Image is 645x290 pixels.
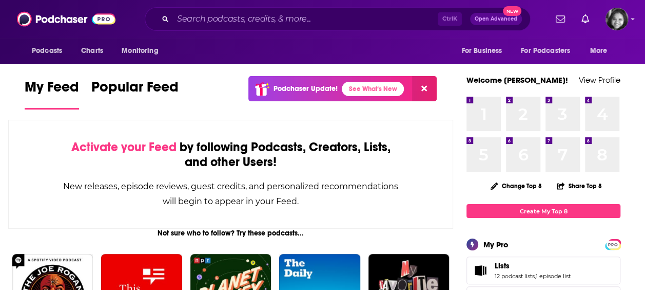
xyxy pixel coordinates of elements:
span: For Business [461,44,502,58]
div: Not sure who to follow? Try these podcasts... [8,229,453,238]
span: , [535,273,536,280]
span: For Podcasters [521,44,570,58]
button: open menu [514,41,585,61]
span: Ctrl K [438,12,462,26]
span: Charts [81,44,103,58]
a: Show notifications dropdown [552,10,569,28]
span: Lists [466,257,620,284]
span: Popular Feed [91,78,179,102]
span: New [503,6,521,16]
a: Welcome [PERSON_NAME]! [466,75,568,85]
a: 1 episode list [536,273,571,280]
div: by following Podcasts, Creators, Lists, and other Users! [60,140,401,170]
a: Charts [74,41,109,61]
a: 12 podcast lists [495,273,535,280]
a: Create My Top 8 [466,204,620,218]
span: Podcasts [32,44,62,58]
a: My Feed [25,78,79,110]
button: open menu [454,41,515,61]
a: View Profile [579,75,620,85]
span: Lists [495,261,510,270]
button: Share Top 8 [556,176,602,196]
button: Change Top 8 [484,179,548,192]
img: Podchaser - Follow, Share and Rate Podcasts [17,9,115,29]
a: Lists [470,263,491,278]
a: Lists [495,261,571,270]
span: PRO [607,241,619,248]
div: My Pro [483,240,509,249]
button: Show profile menu [605,8,628,30]
button: open menu [25,41,75,61]
span: My Feed [25,78,79,102]
img: User Profile [605,8,628,30]
div: New releases, episode reviews, guest credits, and personalized recommendations will begin to appe... [60,179,401,209]
div: Search podcasts, credits, & more... [145,7,531,31]
button: open menu [583,41,620,61]
p: Podchaser Update! [273,84,338,93]
span: Logged in as ShailiPriya [605,8,628,30]
a: Popular Feed [91,78,179,110]
a: See What's New [342,82,404,96]
span: Activate your Feed [71,139,176,155]
a: Show notifications dropdown [577,10,593,28]
input: Search podcasts, credits, & more... [173,11,438,27]
span: More [590,44,608,58]
button: Open AdvancedNew [470,13,522,25]
button: open menu [114,41,171,61]
span: Monitoring [122,44,158,58]
span: Open Advanced [475,16,517,22]
a: PRO [607,240,619,248]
